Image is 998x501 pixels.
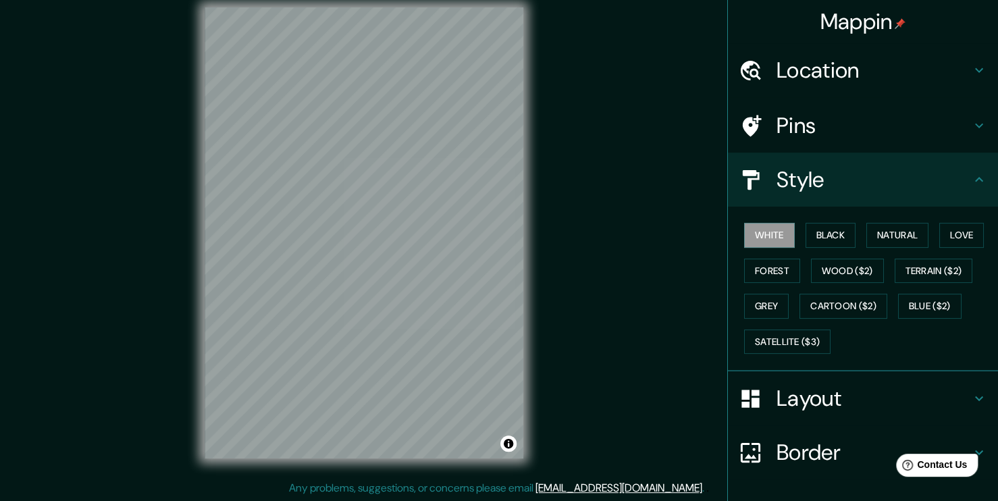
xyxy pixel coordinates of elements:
[535,481,702,495] a: [EMAIL_ADDRESS][DOMAIN_NAME]
[866,223,928,248] button: Natural
[289,480,704,496] p: Any problems, suggestions, or concerns please email .
[777,112,971,139] h4: Pins
[744,329,831,354] button: Satellite ($3)
[728,425,998,479] div: Border
[728,99,998,153] div: Pins
[728,153,998,207] div: Style
[895,18,905,29] img: pin-icon.png
[811,259,884,284] button: Wood ($2)
[728,371,998,425] div: Layout
[777,439,971,466] h4: Border
[744,223,795,248] button: White
[820,8,906,35] h4: Mappin
[777,385,971,412] h4: Layout
[777,57,971,84] h4: Location
[898,294,962,319] button: Blue ($2)
[806,223,856,248] button: Black
[799,294,887,319] button: Cartoon ($2)
[500,436,517,452] button: Toggle attribution
[878,448,983,486] iframe: Help widget launcher
[728,43,998,97] div: Location
[939,223,984,248] button: Love
[744,259,800,284] button: Forest
[205,7,523,458] canvas: Map
[777,166,971,193] h4: Style
[704,480,706,496] div: .
[895,259,973,284] button: Terrain ($2)
[744,294,789,319] button: Grey
[706,480,709,496] div: .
